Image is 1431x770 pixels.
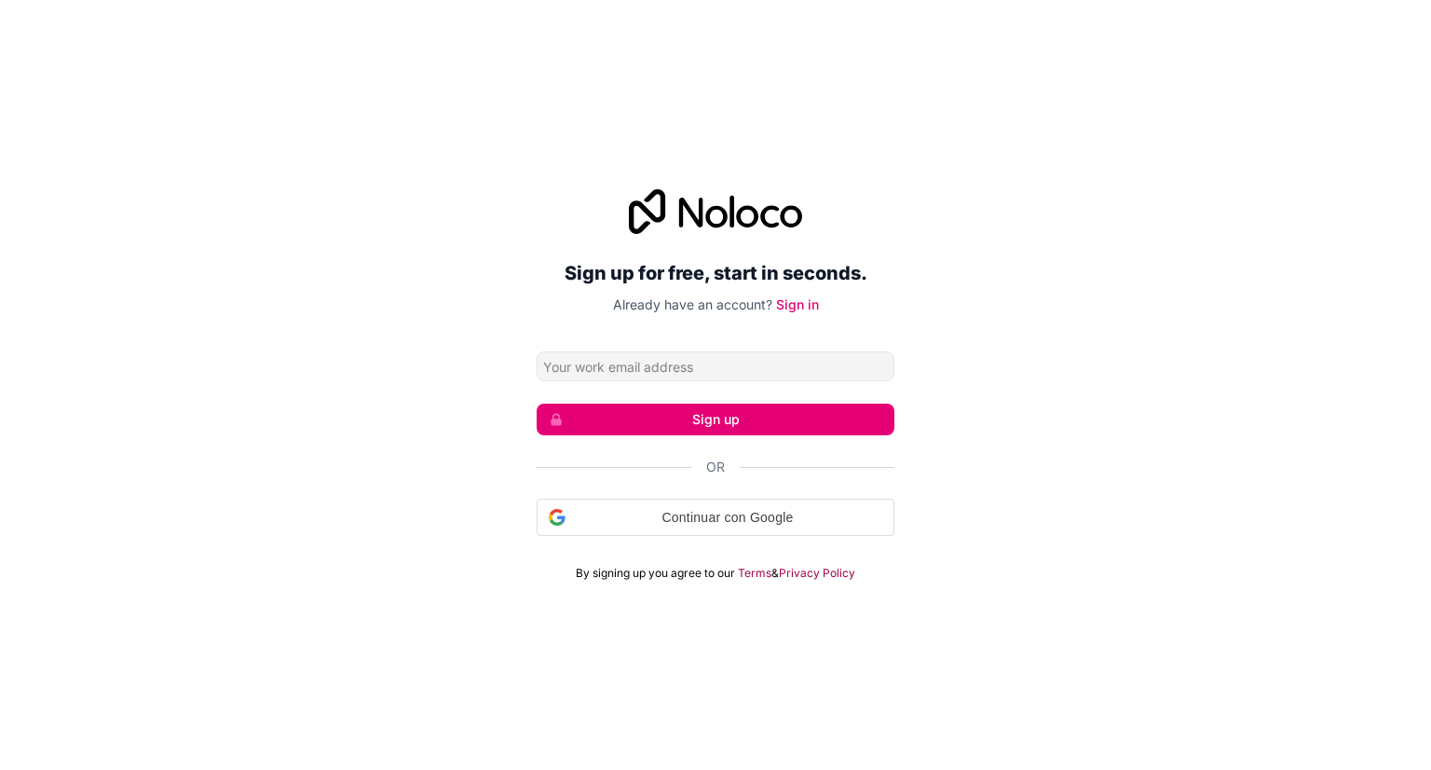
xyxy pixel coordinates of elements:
[537,499,894,536] div: Continuar con Google
[537,351,894,381] input: Email address
[576,566,735,581] span: By signing up you agree to our
[537,404,894,435] button: Sign up
[779,566,855,581] a: Privacy Policy
[771,566,779,581] span: &
[706,458,725,476] span: Or
[776,296,819,312] a: Sign in
[573,508,882,528] span: Continuar con Google
[537,256,894,290] h2: Sign up for free, start in seconds.
[613,296,772,312] span: Already have an account?
[738,566,771,581] a: Terms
